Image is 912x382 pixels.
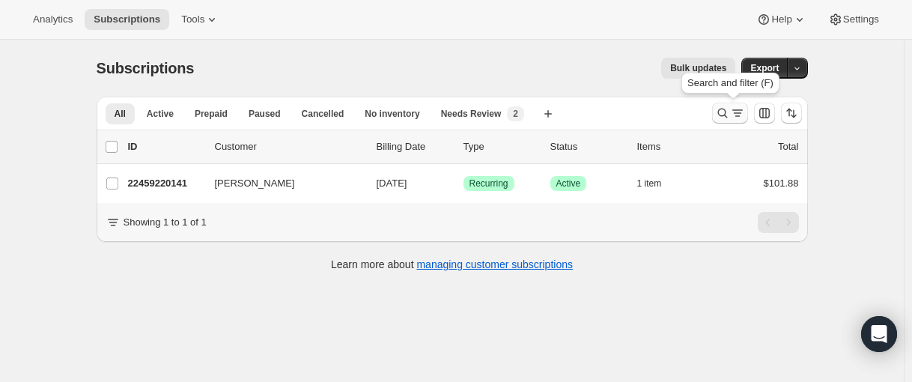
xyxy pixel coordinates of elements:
[181,13,204,25] span: Tools
[556,178,581,190] span: Active
[764,178,799,189] span: $101.88
[754,103,775,124] button: Customize table column order and visibility
[661,58,735,79] button: Bulk updates
[747,9,815,30] button: Help
[94,13,160,25] span: Subscriptions
[550,139,625,154] p: Status
[513,108,518,120] span: 2
[128,173,799,194] div: 22459220141[PERSON_NAME][DATE]SuccessRecurringSuccessActive1 item$101.88
[195,108,228,120] span: Prepaid
[302,108,344,120] span: Cancelled
[215,176,295,191] span: [PERSON_NAME]
[85,9,169,30] button: Subscriptions
[843,13,879,25] span: Settings
[861,316,897,352] div: Open Intercom Messenger
[115,108,126,120] span: All
[128,139,799,154] div: IDCustomerBilling DateTypeStatusItemsTotal
[781,103,802,124] button: Sort the results
[536,103,560,124] button: Create new view
[637,173,678,194] button: 1 item
[33,13,73,25] span: Analytics
[741,58,788,79] button: Export
[819,9,888,30] button: Settings
[670,62,726,74] span: Bulk updates
[128,176,203,191] p: 22459220141
[331,257,573,272] p: Learn more about
[771,13,791,25] span: Help
[128,139,203,154] p: ID
[441,108,502,120] span: Needs Review
[637,139,712,154] div: Items
[97,60,195,76] span: Subscriptions
[24,9,82,30] button: Analytics
[206,172,356,195] button: [PERSON_NAME]
[469,178,508,190] span: Recurring
[172,9,228,30] button: Tools
[124,215,207,230] p: Showing 1 to 1 of 1
[215,139,365,154] p: Customer
[637,178,662,190] span: 1 item
[147,108,174,120] span: Active
[750,62,779,74] span: Export
[758,212,799,233] nav: Pagination
[377,139,452,154] p: Billing Date
[249,108,281,120] span: Paused
[712,103,748,124] button: Search and filter results
[377,178,407,189] span: [DATE]
[365,108,419,120] span: No inventory
[463,139,538,154] div: Type
[778,139,798,154] p: Total
[416,258,573,270] a: managing customer subscriptions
